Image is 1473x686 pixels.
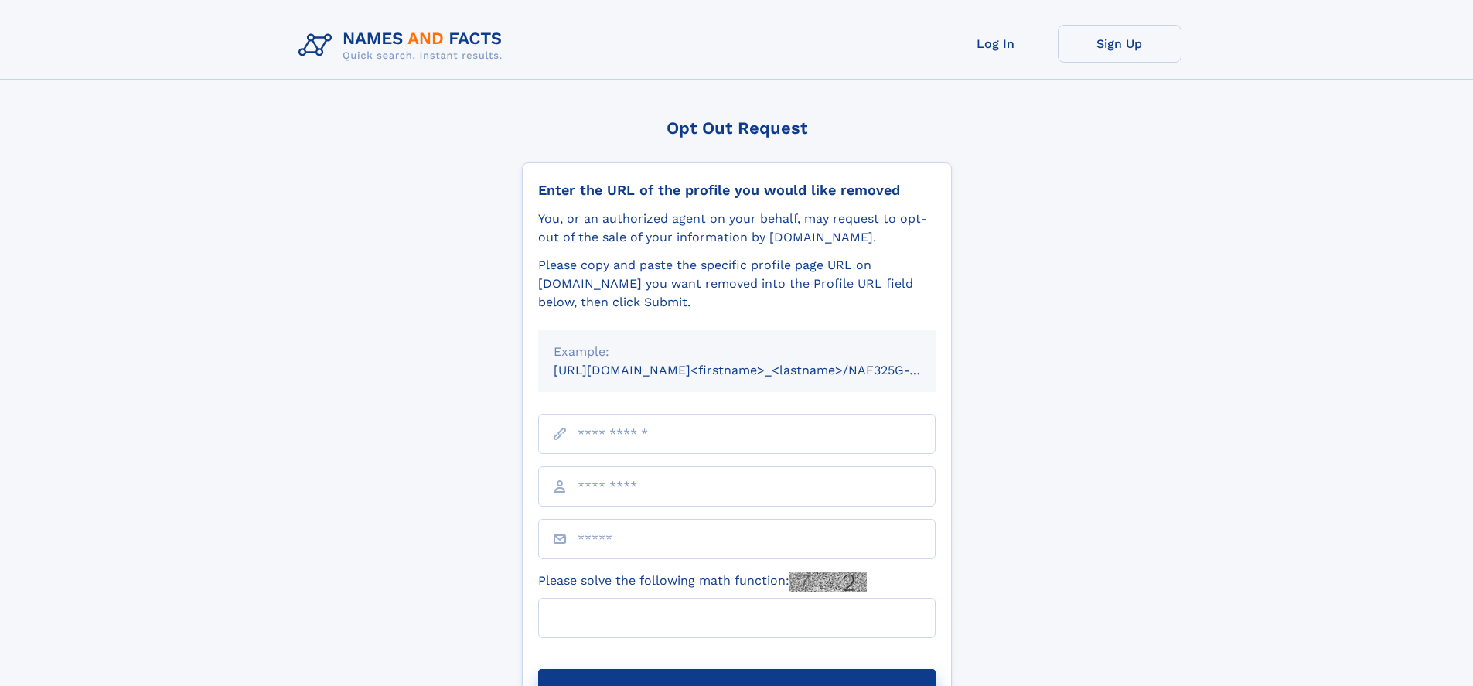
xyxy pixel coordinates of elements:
[292,25,515,67] img: Logo Names and Facts
[538,572,867,592] label: Please solve the following math function:
[522,118,952,138] div: Opt Out Request
[538,182,936,199] div: Enter the URL of the profile you would like removed
[538,210,936,247] div: You, or an authorized agent on your behalf, may request to opt-out of the sale of your informatio...
[1058,25,1181,63] a: Sign Up
[934,25,1058,63] a: Log In
[538,256,936,312] div: Please copy and paste the specific profile page URL on [DOMAIN_NAME] you want removed into the Pr...
[554,343,920,361] div: Example:
[554,363,965,377] small: [URL][DOMAIN_NAME]<firstname>_<lastname>/NAF325G-xxxxxxxx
